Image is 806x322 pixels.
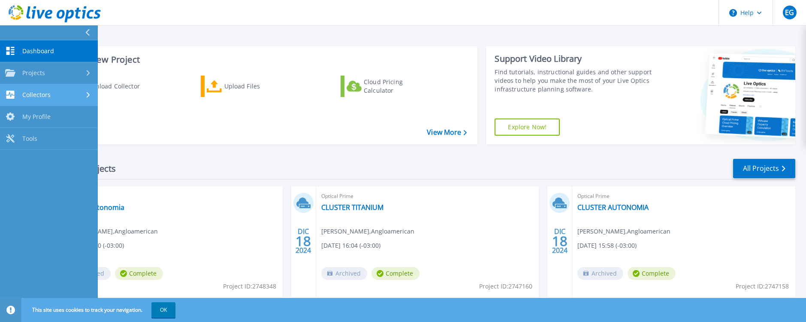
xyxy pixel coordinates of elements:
button: OK [151,302,175,318]
div: Support Video Library [495,53,652,64]
span: Project ID: 2748348 [223,282,276,291]
h3: Start a New Project [61,55,467,64]
a: Cloud Pricing Calculator [341,76,436,97]
span: Optical Prime [321,191,534,201]
a: View More [427,128,467,137]
span: Tools [22,135,37,143]
span: Collectors [22,91,51,99]
span: Archived [577,267,623,280]
a: Explore Now! [495,118,560,136]
a: CLUSTER AUTONOMIA [577,203,649,212]
a: All Projects [733,159,795,178]
div: Upload Files [224,78,293,95]
span: This site uses cookies to track your navigation. [24,302,175,318]
div: Cloud Pricing Calculator [364,78,432,95]
span: Project ID: 2747158 [736,282,789,291]
div: Find tutorials, instructional guides and other support videos to help you make the most of your L... [495,68,652,94]
span: EG [785,9,794,16]
span: [DATE] 15:58 (-03:00) [577,241,637,250]
div: DIC 2024 [552,225,568,257]
span: Optical Prime [577,191,790,201]
span: Dashboard [22,47,54,55]
span: Projects [22,69,45,77]
div: Download Collector [83,78,151,95]
a: Upload Files [201,76,296,97]
span: Project ID: 2747160 [479,282,532,291]
span: Complete [371,267,420,280]
span: Complete [628,267,676,280]
span: 18 [296,237,311,245]
span: [PERSON_NAME] , Angloamerican [577,227,670,236]
span: Archived [321,267,367,280]
span: My Profile [22,113,51,121]
a: CLUSTER TITANIUM [321,203,383,212]
span: [DATE] 16:04 (-03:00) [321,241,380,250]
span: [PERSON_NAME] , Angloamerican [65,227,158,236]
span: Complete [115,267,163,280]
a: Download Collector [61,76,157,97]
span: [PERSON_NAME] , Angloamerican [321,227,414,236]
span: 18 [552,237,568,245]
span: Optical Prime [65,191,278,201]
div: DIC 2024 [295,225,311,257]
